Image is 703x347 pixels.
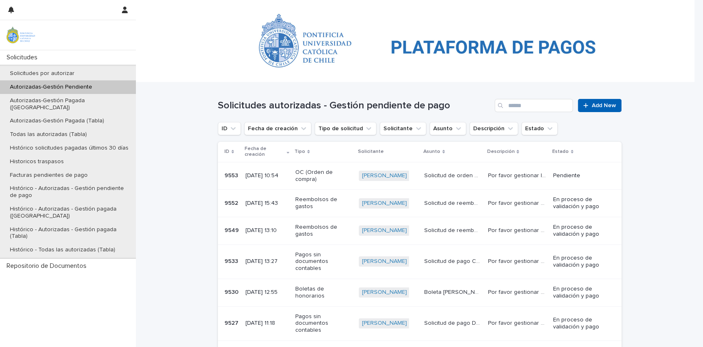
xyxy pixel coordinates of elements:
p: Autorizadas-Gestión Pagada ([GEOGRAPHIC_DATA]) [3,97,136,111]
tr: 95339533 [DATE] 13:27Pagos sin documentos contables[PERSON_NAME] Solicitud de pago ConveniosSolic... [218,244,621,279]
p: Pagos sin documentos contables [295,251,352,272]
p: Pagos sin documentos contables [295,313,352,334]
p: OC (Orden de compra) [295,169,352,183]
p: Histórico solicitudes pagadas últimos 30 días [3,145,135,152]
button: Fecha de creación [244,122,311,135]
p: [DATE] 15:43 [245,200,289,207]
p: Histórico - Autorizadas - Gestión pagada ([GEOGRAPHIC_DATA]) [3,206,136,220]
button: Asunto [430,122,466,135]
h1: Solicitudes autorizadas - Gestión pendiente de pago [218,100,492,112]
p: Por favor gestionar el pago esto por Financiamiento Foro Académico ChileJapón 2025, que se realiz... [488,318,548,327]
p: Repositorio de Documentos [3,262,93,270]
p: Por favor gestionar el pago d ela boleta adjunta por Concurso PREI 2024. Gracias! [488,287,548,296]
p: Autorizadas-Gestión Pagada (Tabla) [3,117,111,124]
button: Estado [521,122,558,135]
p: Solicitudes por autorizar [3,70,81,77]
p: [DATE] 11:18 [245,320,289,327]
tr: 95529552 [DATE] 15:43Reembolsos de gastos[PERSON_NAME] Solicitud de reembolso [PERSON_NAME]Solici... [218,190,621,217]
p: Histórico - Autorizadas - Gestión pendiente de pago [3,185,136,199]
p: Solicitud de reembolso Sofia Cubillos [424,198,483,207]
tr: 95539553 [DATE] 10:54OC (Orden de compra)[PERSON_NAME] Solicitud de orden de compraSolicitud de o... [218,162,621,190]
p: Autorizadas-Gestión Pendiente [3,84,99,91]
p: Autorizadas-Gestión Pendiente [257,2,342,11]
p: 9549 [224,225,241,234]
p: Historicos traspasos [3,158,70,165]
p: Descripción [487,147,514,156]
p: 9530 [224,287,240,296]
p: 9552 [224,198,240,207]
input: Search [495,99,573,112]
p: Tipo [294,147,305,156]
p: Boleta Rodrigo González n° 163 [424,287,483,296]
p: Estado [552,147,569,156]
a: [PERSON_NAME] [362,227,407,234]
p: En proceso de validación y pago [553,317,608,331]
p: En proceso de validación y pago [553,196,608,210]
p: Por favor gestionar el pago de los convenios adjuntos por Apoyo IPRE-RCER Invierno 2025. Gracias! [488,256,548,265]
a: Solicitudes [218,2,248,11]
a: Add New [578,99,621,112]
p: Boletas de honorarios [295,286,352,300]
p: Facturas pendientes de pago [3,172,94,179]
button: ID [218,122,241,135]
p: [DATE] 10:54 [245,172,289,179]
p: 9527 [224,318,240,327]
p: Por favor gestionar el reembolso por Compra de chocolates para expositores de Taller de Buenas Pr... [488,225,548,234]
button: Tipo de solicitud [315,122,376,135]
tr: 95309530 [DATE] 12:55Boletas de honorarios[PERSON_NAME] Boleta [PERSON_NAME] n° 163Boleta [PERSON... [218,279,621,306]
p: Solicitud de pago Decano Hevia [424,318,483,327]
p: Solicitud de orden de compra [424,171,483,179]
p: Todas las autorizadas (Tabla) [3,131,93,138]
p: Solicitud de reembolso Andreina Quintero [424,225,483,234]
span: Add New [592,103,616,108]
a: [PERSON_NAME] [362,289,407,296]
p: Reembolsos de gastos [295,224,352,238]
a: [PERSON_NAME] [362,258,407,265]
p: [DATE] 13:10 [245,227,289,234]
a: [PERSON_NAME] [362,172,407,179]
p: ID [224,147,229,156]
tr: 95499549 [DATE] 13:10Reembolsos de gastos[PERSON_NAME] Solicitud de reembolso [PERSON_NAME]Solici... [218,217,621,244]
a: [PERSON_NAME] [362,320,407,327]
p: Solicitante [358,147,384,156]
p: Histórico - Todas las autorizadas (Tabla) [3,246,122,253]
p: Pendiente [553,172,608,179]
tr: 95279527 [DATE] 11:18Pagos sin documentos contables[PERSON_NAME] Solicitud de pago Decano [PERSON... [218,306,621,340]
p: Por favor gestionar el reembolso por Compra de sushi para cumpleaños equipo DINV agosto. Gracias! [488,198,548,207]
a: [PERSON_NAME] [362,200,407,207]
p: Por favor gestionar la oc por Almuerzo Comisión RCER EL 22-08-25. Gracias! [488,171,548,179]
img: iqsleoUpQLaG7yz5l0jK [7,27,35,43]
p: En proceso de validación y pago [553,255,608,269]
p: 9533 [224,256,240,265]
p: [DATE] 12:55 [245,289,289,296]
p: 9553 [224,171,240,179]
p: [DATE] 13:27 [245,258,289,265]
p: En proceso de validación y pago [553,224,608,238]
p: Histórico - Autorizadas - Gestión pagada (Tabla) [3,226,136,240]
p: Solicitudes [3,54,44,61]
button: Descripción [469,122,518,135]
p: En proceso de validación y pago [553,286,608,300]
p: Fecha de creación [245,144,285,159]
p: Reembolsos de gastos [295,196,352,210]
p: Asunto [423,147,440,156]
p: Solicitud de pago Convenios [424,256,483,265]
button: Solicitante [380,122,426,135]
